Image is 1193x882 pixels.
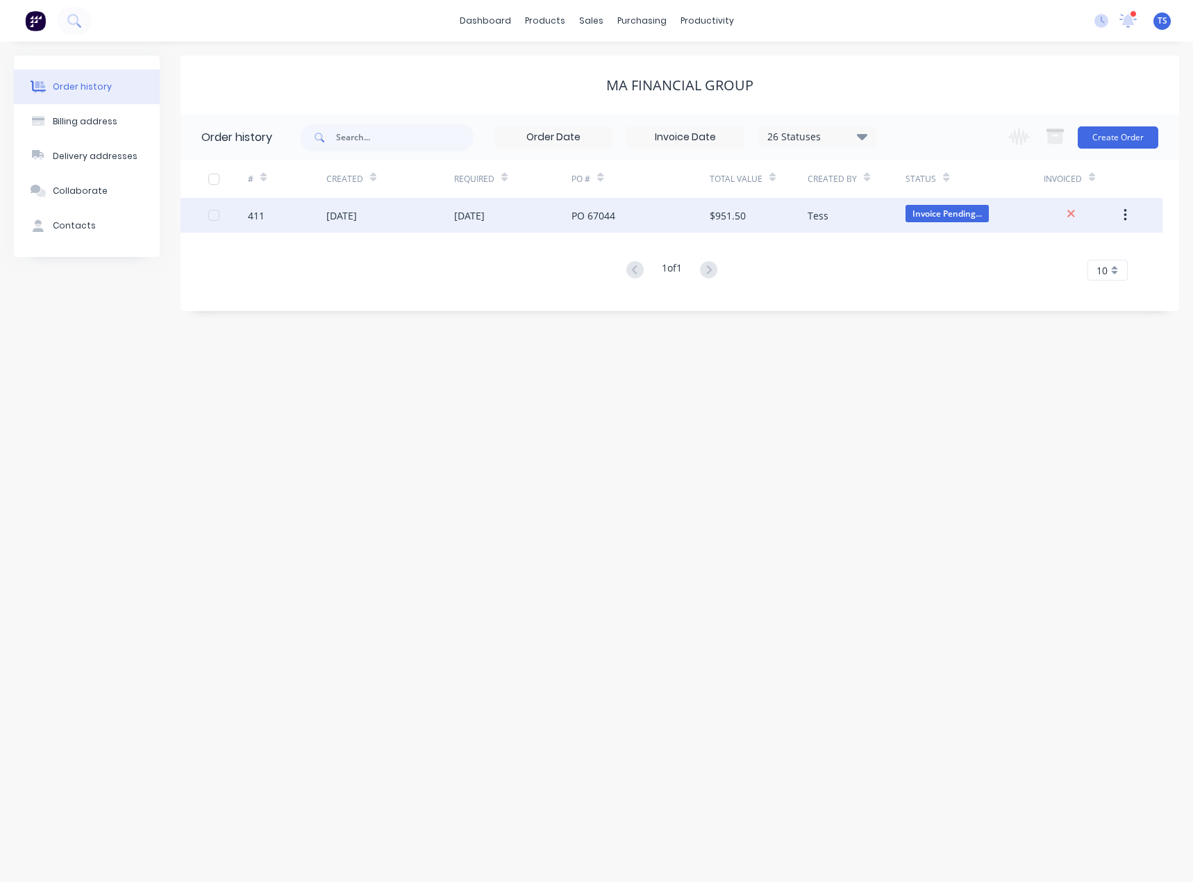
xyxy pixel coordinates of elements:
[710,208,746,223] div: $951.50
[627,127,744,148] input: Invoice Date
[25,10,46,31] img: Factory
[662,260,682,281] div: 1 of 1
[1044,173,1082,185] div: Invoiced
[453,10,518,31] a: dashboard
[495,127,612,148] input: Order Date
[906,160,1043,198] div: Status
[53,185,108,197] div: Collaborate
[572,173,590,185] div: PO #
[14,208,160,243] button: Contacts
[808,173,857,185] div: Created By
[14,174,160,208] button: Collaborate
[248,173,253,185] div: #
[336,124,474,151] input: Search...
[572,160,709,198] div: PO #
[808,160,906,198] div: Created By
[610,10,674,31] div: purchasing
[1096,263,1108,278] span: 10
[710,173,762,185] div: Total Value
[906,173,936,185] div: Status
[710,160,808,198] div: Total Value
[674,10,741,31] div: productivity
[454,208,485,223] div: [DATE]
[454,160,572,198] div: Required
[14,69,160,104] button: Order history
[14,139,160,174] button: Delivery addresses
[326,160,454,198] div: Created
[606,77,753,94] div: MA Financial Group
[759,129,876,144] div: 26 Statuses
[1078,126,1158,149] button: Create Order
[53,81,112,93] div: Order history
[572,10,610,31] div: sales
[53,150,137,163] div: Delivery addresses
[248,208,265,223] div: 411
[572,208,615,223] div: PO 67044
[201,129,272,146] div: Order history
[326,173,363,185] div: Created
[454,173,494,185] div: Required
[906,205,989,222] span: Invoice Pending...
[1044,160,1122,198] div: Invoiced
[248,160,326,198] div: #
[518,10,572,31] div: products
[53,219,96,232] div: Contacts
[808,208,828,223] div: Tess
[14,104,160,139] button: Billing address
[53,115,117,128] div: Billing address
[326,208,357,223] div: [DATE]
[1158,15,1167,27] span: TS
